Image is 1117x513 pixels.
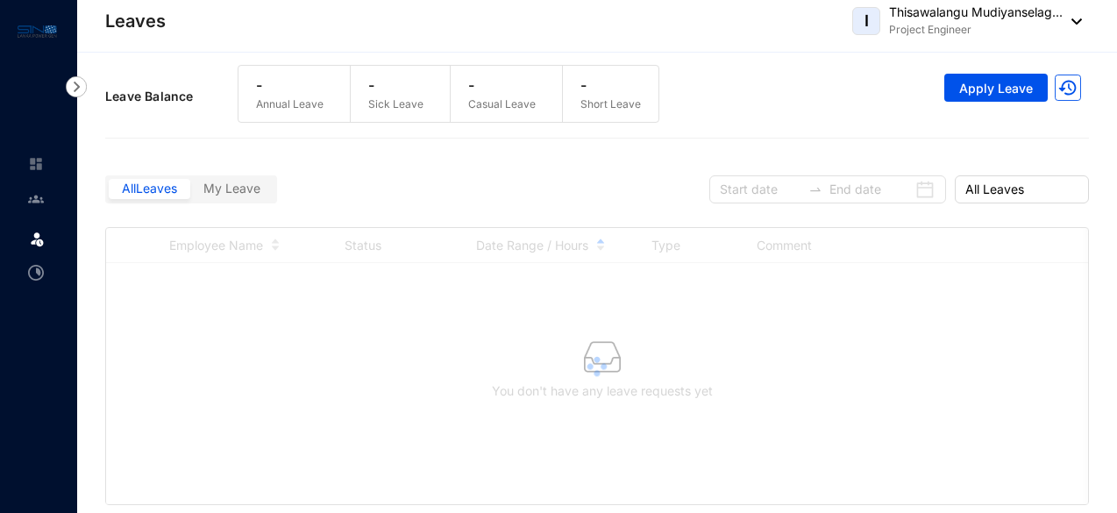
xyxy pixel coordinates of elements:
[105,9,166,33] p: Leaves
[468,75,536,96] p: -
[203,181,260,196] span: My Leave
[580,96,641,113] p: Short Leave
[28,156,44,172] img: home-unselected.a29eae3204392db15eaf.svg
[368,75,423,96] p: -
[14,255,56,290] li: Time Attendance
[18,21,57,41] img: logo
[256,75,324,96] p: -
[720,180,801,199] input: Start date
[829,180,911,199] input: End date
[28,191,44,207] img: people-unselected.118708e94b43a90eceab.svg
[808,182,822,196] span: to
[889,4,1063,21] p: Thisawalangu Mudiyanselag...
[1063,18,1082,25] img: dropdown-black.8e83cc76930a90b1a4fdb6d089b7bf3a.svg
[66,76,87,97] img: nav-icon-right.af6afadce00d159da59955279c43614e.svg
[959,80,1033,97] span: Apply Leave
[28,265,44,281] img: time-attendance-unselected.8aad090b53826881fffb.svg
[368,96,423,113] p: Sick Leave
[580,75,641,96] p: -
[1055,75,1081,101] img: LogTrail.35c9aa35263bf2dfc41e2a690ab48f33.svg
[889,21,1063,39] p: Project Engineer
[14,182,56,217] li: Contacts
[256,96,324,113] p: Annual Leave
[105,88,238,105] p: Leave Balance
[28,230,46,247] img: leave.99b8a76c7fa76a53782d.svg
[468,96,536,113] p: Casual Leave
[122,181,177,196] span: All Leaves
[864,13,869,29] span: I
[808,182,822,196] span: swap-right
[944,74,1048,102] button: Apply Leave
[14,146,56,182] li: Home
[965,176,1078,203] span: All Leaves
